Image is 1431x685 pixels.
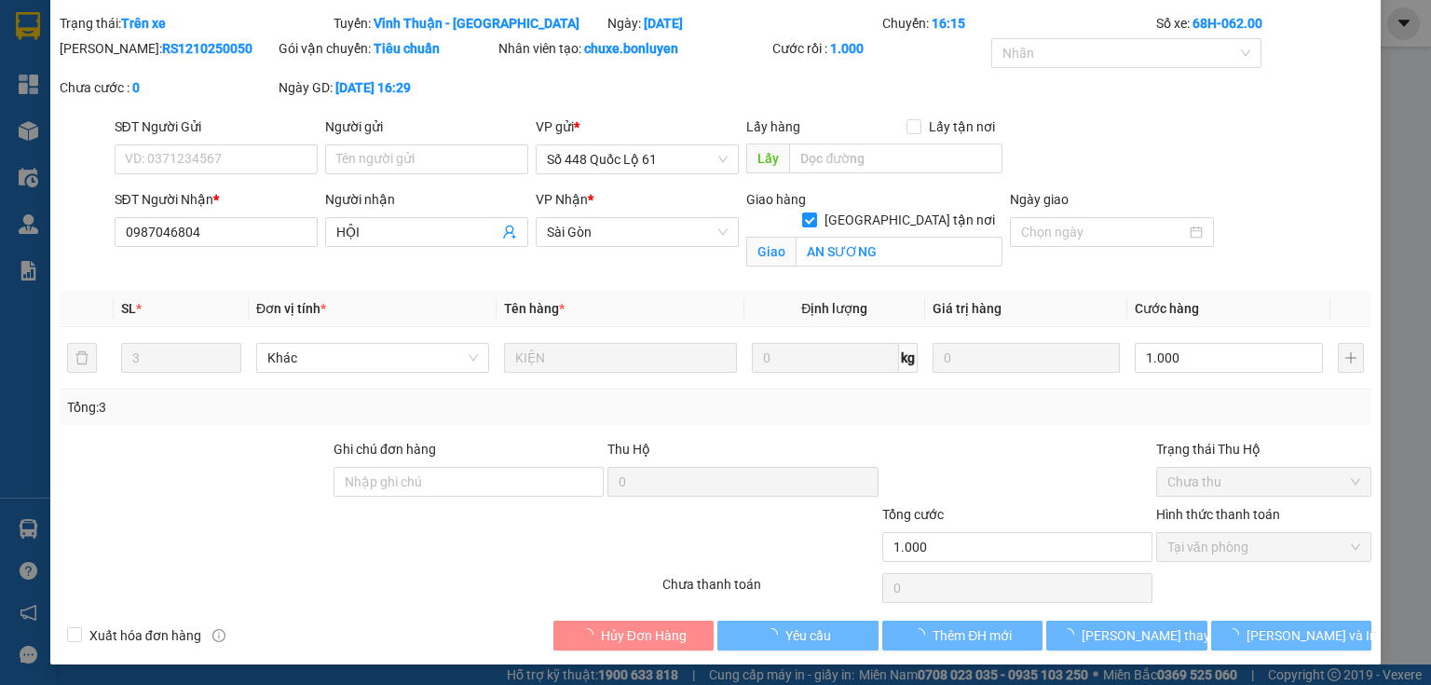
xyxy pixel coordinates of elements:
span: user-add [502,225,517,240]
input: 0 [933,343,1121,373]
input: Ghi chú đơn hàng [334,467,604,497]
label: Ghi chú đơn hàng [334,442,436,457]
span: Tổng cước [882,507,944,522]
b: 16:15 [932,16,965,31]
label: Ngày giao [1010,192,1069,207]
span: Tại văn phòng [1167,533,1360,561]
span: Giá trị hàng [933,301,1002,316]
div: SĐT Người Nhận [115,189,318,210]
span: loading [912,628,933,641]
span: [PERSON_NAME] thay đổi [1082,625,1231,646]
span: Tên hàng [504,301,565,316]
span: Yêu cầu [785,625,831,646]
b: Trên xe [121,16,166,31]
input: Dọc đường [789,144,1002,173]
b: Vĩnh Thuận - [GEOGRAPHIC_DATA] [374,16,579,31]
div: VP gửi [536,116,739,137]
span: kg [899,343,918,373]
b: [DATE] [644,16,683,31]
span: Lấy hàng [746,119,800,134]
span: Thu Hộ [607,442,650,457]
div: [PERSON_NAME]: [60,38,275,59]
div: SĐT Người Gửi [115,116,318,137]
button: delete [67,343,97,373]
div: Số xe: [1154,13,1373,34]
b: 68H-062.00 [1192,16,1262,31]
span: loading [580,628,601,641]
span: Lấy [746,144,789,173]
button: plus [1338,343,1364,373]
div: Trạng thái Thu Hộ [1156,439,1371,459]
div: Tuyến: [332,13,606,34]
div: Người gửi [325,116,528,137]
div: Cước rồi : [772,38,988,59]
b: [DATE] 16:29 [335,80,411,95]
span: Đơn vị tính [256,301,326,316]
input: Giao tận nơi [796,237,1002,267]
button: [PERSON_NAME] thay đổi [1046,621,1207,651]
span: Giao hàng [746,192,806,207]
span: Chưa thu [1167,468,1360,496]
div: Nhân viên tạo: [498,38,769,59]
button: Hủy Đơn Hàng [553,621,715,651]
span: Sài Gòn [547,218,728,246]
span: [PERSON_NAME] và In [1247,625,1377,646]
span: Thêm ĐH mới [933,625,1012,646]
div: Ngày GD: [279,77,494,98]
span: Định lượng [801,301,867,316]
button: Yêu cầu [717,621,879,651]
div: Tổng: 3 [67,397,553,418]
div: Gói vận chuyển: [279,38,494,59]
div: Người nhận [325,189,528,210]
input: Ngày giao [1021,222,1185,242]
div: Trạng thái: [58,13,332,34]
span: VP Nhận [536,192,588,207]
span: Hủy Đơn Hàng [601,625,687,646]
span: Xuất hóa đơn hàng [82,625,209,646]
div: Chuyến: [880,13,1154,34]
span: Khác [267,344,478,372]
span: loading [1226,628,1247,641]
span: loading [1061,628,1082,641]
b: Tiêu chuẩn [374,41,440,56]
label: Hình thức thanh toán [1156,507,1280,522]
span: loading [765,628,785,641]
span: Số 448 Quốc Lộ 61 [547,145,728,173]
span: info-circle [212,629,225,642]
div: Ngày: [606,13,879,34]
span: Cước hàng [1135,301,1199,316]
b: RS1210250050 [162,41,252,56]
b: chuxe.bonluyen [584,41,678,56]
b: 0 [132,80,140,95]
b: 1.000 [830,41,864,56]
button: Thêm ĐH mới [882,621,1043,651]
input: VD: Bàn, Ghế [504,343,737,373]
button: [PERSON_NAME] và In [1211,621,1372,651]
span: Giao [746,237,796,267]
div: Chưa cước : [60,77,275,98]
span: SL [121,301,136,316]
div: Chưa thanh toán [661,574,879,607]
span: [GEOGRAPHIC_DATA] tận nơi [817,210,1002,230]
span: Lấy tận nơi [921,116,1002,137]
